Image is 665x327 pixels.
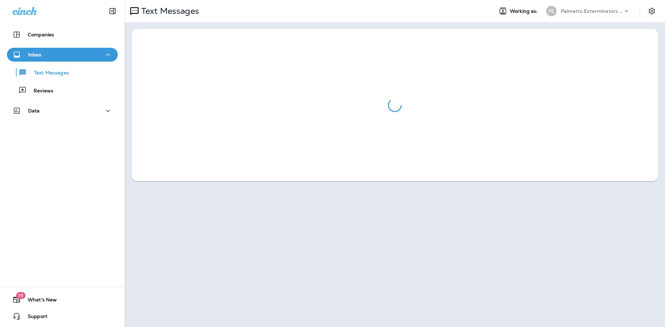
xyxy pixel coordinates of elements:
[561,8,623,14] p: Palmetto Exterminators LLC
[139,6,199,16] p: Text Messages
[7,309,118,323] button: Support
[7,83,118,98] button: Reviews
[28,108,40,113] p: Data
[7,28,118,42] button: Companies
[510,8,539,14] span: Working as:
[21,297,57,305] span: What's New
[646,5,658,17] button: Settings
[21,314,47,322] span: Support
[546,6,557,16] div: PE
[28,32,54,37] p: Companies
[7,104,118,118] button: Data
[7,48,118,62] button: Inbox
[7,65,118,80] button: Text Messages
[27,88,53,94] p: Reviews
[16,292,25,299] span: 19
[27,70,69,76] p: Text Messages
[103,4,122,18] button: Collapse Sidebar
[28,52,41,57] p: Inbox
[7,293,118,307] button: 19What's New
